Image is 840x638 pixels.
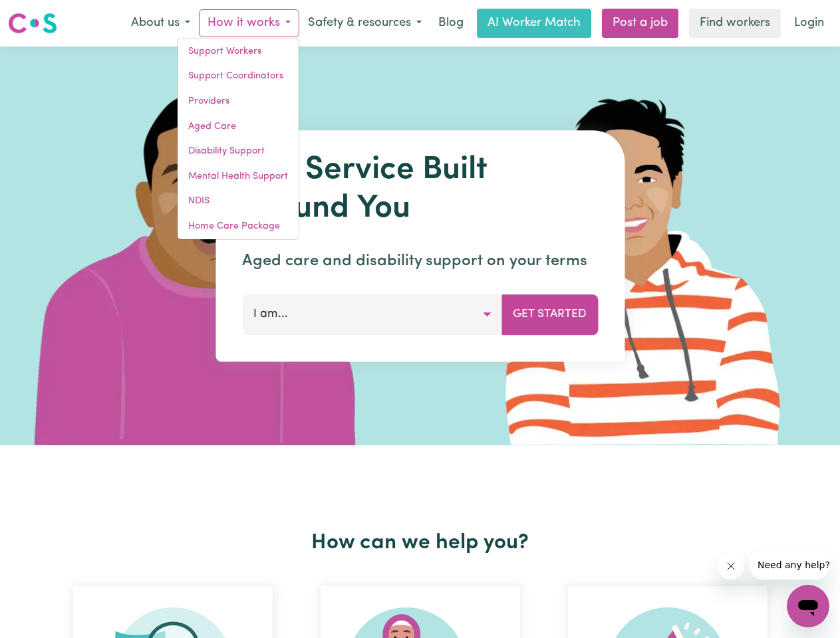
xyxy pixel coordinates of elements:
[178,214,299,239] a: Home Care Package
[750,550,829,580] iframe: Message from company
[8,9,80,20] span: Need any help?
[178,89,299,114] a: Providers
[689,9,781,38] a: Find workers
[242,249,598,273] p: Aged care and disability support on your terms
[501,294,598,334] button: Get Started
[177,39,299,240] div: How it works
[477,9,591,38] a: AI Worker Match
[178,114,299,140] a: Aged Care
[178,39,299,64] a: Support Workers
[242,152,598,228] h1: The Service Built Around You
[718,553,744,580] iframe: Close message
[786,9,832,38] a: Login
[122,9,199,37] button: About us
[199,9,299,37] button: How it works
[49,530,791,556] h2: How can we help you?
[602,9,678,38] a: Post a job
[178,189,299,214] a: NDIS
[8,8,57,39] a: Careseekers logo
[242,294,502,334] button: I am...
[430,9,472,38] a: Blog
[8,11,57,35] img: Careseekers logo
[787,585,829,627] iframe: Button to launch messaging window
[299,9,430,37] button: Safety & resources
[178,139,299,164] a: Disability Support
[178,64,299,89] a: Support Coordinators
[178,164,299,189] a: Mental Health Support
